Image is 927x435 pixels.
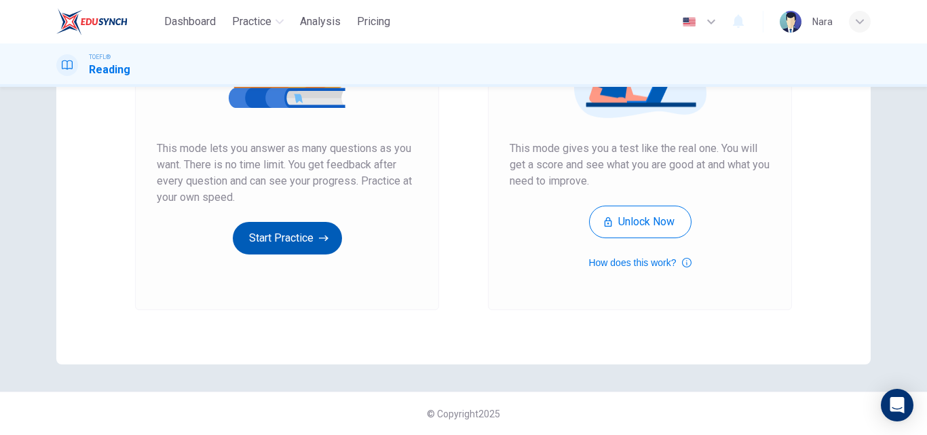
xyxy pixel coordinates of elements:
[157,140,417,206] span: This mode lets you answer as many questions as you want. There is no time limit. You get feedback...
[588,254,691,271] button: How does this work?
[89,52,111,62] span: TOEFL®
[295,10,346,34] button: Analysis
[812,14,833,30] div: ์Nara
[352,10,396,34] button: Pricing
[589,206,692,238] button: Unlock Now
[780,11,801,33] img: Profile picture
[56,8,159,35] a: EduSynch logo
[233,222,342,254] button: Start Practice
[159,10,221,34] button: Dashboard
[510,140,770,189] span: This mode gives you a test like the real one. You will get a score and see what you are good at a...
[227,10,289,34] button: Practice
[56,8,128,35] img: EduSynch logo
[681,17,698,27] img: en
[357,14,390,30] span: Pricing
[300,14,341,30] span: Analysis
[164,14,216,30] span: Dashboard
[881,389,913,421] div: Open Intercom Messenger
[427,409,500,419] span: © Copyright 2025
[232,14,271,30] span: Practice
[89,62,130,78] h1: Reading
